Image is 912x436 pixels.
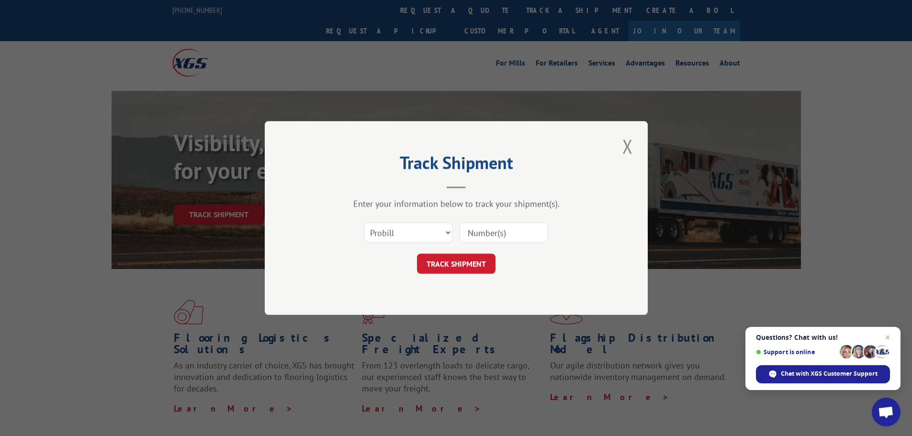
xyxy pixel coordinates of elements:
button: Close modal [619,133,636,159]
a: Open chat [872,398,901,426]
span: Support is online [756,348,836,356]
span: Questions? Chat with us! [756,334,890,341]
input: Number(s) [460,223,548,243]
span: Chat with XGS Customer Support [756,365,890,383]
h2: Track Shipment [313,156,600,174]
span: Chat with XGS Customer Support [781,369,878,378]
div: Enter your information below to track your shipment(s). [313,198,600,209]
button: TRACK SHIPMENT [417,254,495,274]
